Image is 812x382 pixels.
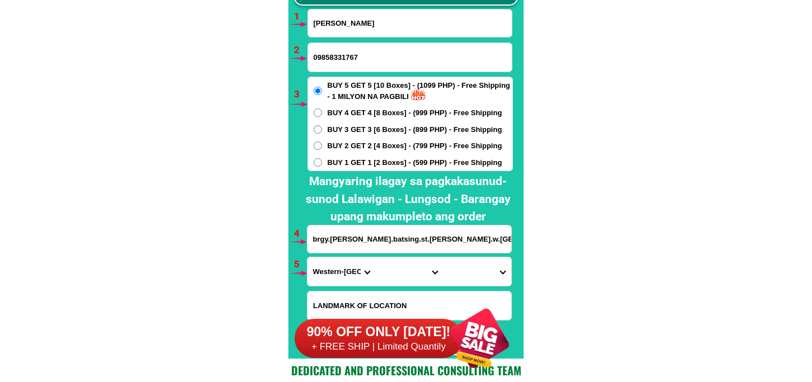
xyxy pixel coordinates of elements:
input: Input phone_number [308,43,512,72]
input: Input address [307,225,511,253]
h6: 4 [294,227,307,241]
select: Select commune [443,257,511,286]
span: BUY 4 GET 4 [8 Boxes] - (999 PHP) - Free Shipping [328,107,502,119]
h6: 1 [294,10,307,24]
input: BUY 2 GET 2 [4 Boxes] - (799 PHP) - Free Shipping [314,142,322,150]
span: BUY 3 GET 3 [6 Boxes] - (899 PHP) - Free Shipping [328,124,502,135]
h6: 90% OFF ONLY [DATE]! [295,324,463,341]
h6: + FREE SHIP | Limited Quantily [295,341,463,353]
input: BUY 4 GET 4 [8 Boxes] - (999 PHP) - Free Shipping [314,109,322,117]
span: BUY 5 GET 5 [10 Boxes] - (1099 PHP) - Free Shipping - 1 MILYON NA PAGBILI [328,80,512,102]
input: BUY 3 GET 3 [6 Boxes] - (899 PHP) - Free Shipping [314,125,322,134]
select: Select district [375,257,443,286]
input: BUY 1 GET 1 [2 Boxes] - (599 PHP) - Free Shipping [314,158,322,167]
span: BUY 1 GET 1 [2 Boxes] - (599 PHP) - Free Shipping [328,157,502,168]
h6: 2 [294,43,307,58]
h2: Dedicated and professional consulting team [288,362,524,379]
h6: 5 [294,257,307,272]
h6: 3 [294,87,307,102]
input: Input LANDMARKOFLOCATION [307,291,511,320]
input: Input full_name [308,10,512,37]
select: Select province [307,257,375,286]
span: BUY 2 GET 2 [4 Boxes] - (799 PHP) - Free Shipping [328,140,502,152]
input: BUY 5 GET 5 [10 Boxes] - (1099 PHP) - Free Shipping - 1 MILYON NA PAGBILI [314,87,322,95]
h2: Mangyaring ilagay sa pagkakasunud-sunod Lalawigan - Lungsod - Barangay upang makumpleto ang order [298,173,519,226]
